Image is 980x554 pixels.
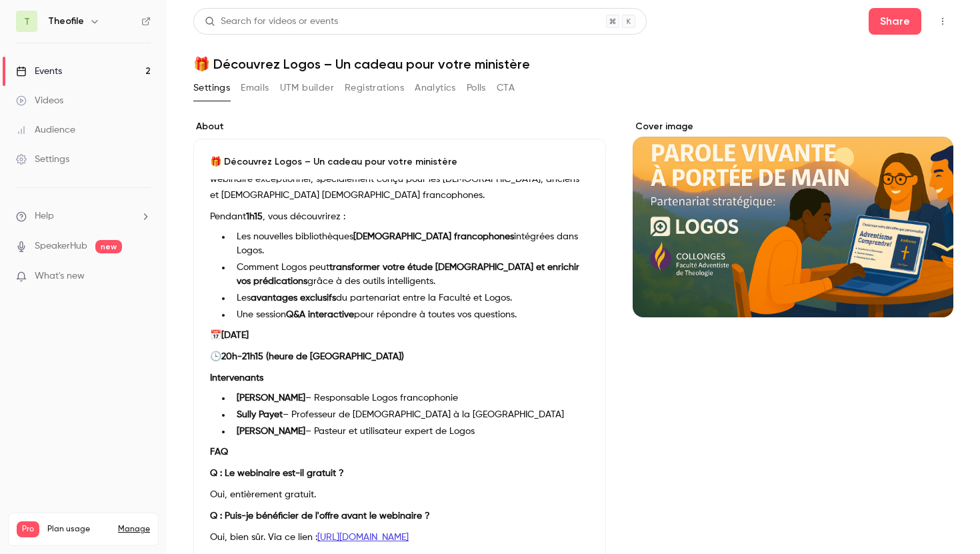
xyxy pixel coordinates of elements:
div: Search for videos or events [205,15,338,29]
strong: FAQ [210,447,228,457]
div: Videos [16,94,63,107]
div: Audience [16,123,75,137]
a: SpeakerHub [35,239,87,253]
a: [URL][DOMAIN_NAME] [317,533,409,542]
strong: Q&A interactive [286,310,354,319]
button: Settings [193,77,230,99]
span: T [24,15,30,29]
strong: Q : Puis-je bénéficier de l'offre avant le webinaire ? [210,511,430,521]
button: Analytics [415,77,456,99]
span: Pro [17,521,39,537]
li: Les du partenariat entre la Faculté et Logos. [231,291,589,305]
button: Polls [467,77,486,99]
iframe: Noticeable Trigger [135,271,151,283]
button: Share [869,8,921,35]
li: – Responsable Logos francophonie [231,391,589,405]
span: Help [35,209,54,223]
button: UTM builder [280,77,334,99]
li: help-dropdown-opener [16,209,151,223]
h6: Theofile [48,15,84,28]
span: What's new [35,269,85,283]
h1: 🎁 Découvrez Logos – Un cadeau pour votre ministère [193,56,953,72]
strong: Intervenants [210,373,263,383]
p: Pendant , vous découvrirez : [210,209,589,225]
span: Plan usage [47,524,110,535]
strong: 20h-21h15 (heure de [GEOGRAPHIC_DATA]) [221,352,404,361]
a: Manage [118,524,150,535]
strong: avantages exclusifs [251,293,336,303]
label: Cover image [633,120,953,133]
strong: [PERSON_NAME] [237,393,305,403]
strong: [PERSON_NAME] [237,427,305,436]
strong: Q : Le webinaire est-il gratuit ? [210,469,344,478]
button: CTA [497,77,515,99]
p: 🕒 [210,349,589,365]
p: Oui, entièrement gratuit. [210,487,589,503]
li: Une session pour répondre à toutes vos questions. [231,308,589,322]
strong: Sully Payet [237,410,283,419]
strong: [DEMOGRAPHIC_DATA] francophones [353,232,514,241]
p: 🎁 Découvrez Logos – Un cadeau pour votre ministère [210,155,589,169]
li: – Professeur de [DEMOGRAPHIC_DATA] à la [GEOGRAPHIC_DATA] [231,408,589,422]
li: Les nouvelles bibliothèques intégrées dans Logos. [231,230,589,258]
p: La Faculté [DEMOGRAPHIC_DATA] du [GEOGRAPHIC_DATA] et Logos vous invitent à un webinaire exceptio... [210,155,589,203]
button: Registrations [345,77,404,99]
li: – Pasteur et utilisateur expert de Logos [231,425,589,439]
div: Events [16,65,62,78]
li: Comment Logos peut grâce à des outils intelligents. [231,261,589,289]
strong: [DATE] [221,331,249,340]
button: Emails [241,77,269,99]
p: 📅 [210,327,589,343]
label: About [193,120,606,133]
section: Cover image [633,120,953,317]
strong: transformer votre étude [DEMOGRAPHIC_DATA] et enrichir vos prédications [237,263,579,286]
span: new [95,240,122,253]
p: Oui, bien sûr. Via ce lien : [210,529,589,545]
div: Settings [16,153,69,166]
strong: 1h15 [246,212,263,221]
